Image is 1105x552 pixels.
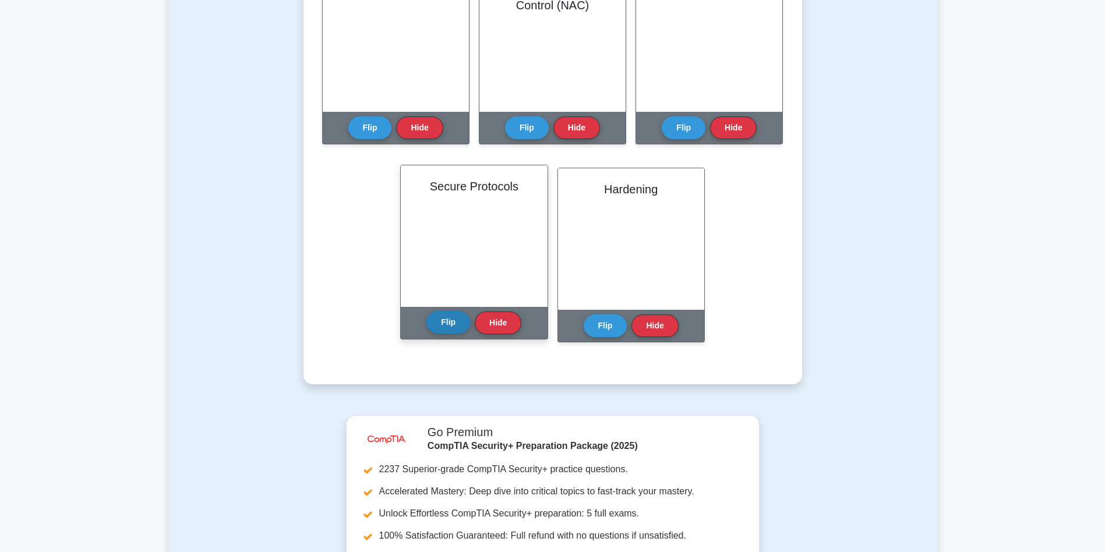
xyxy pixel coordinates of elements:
button: Flip [662,116,705,139]
h2: Hardening [572,182,690,196]
button: Hide [710,116,757,139]
button: Hide [396,116,443,139]
button: Flip [584,314,627,337]
button: Flip [348,116,392,139]
h2: Secure Protocols [415,179,533,193]
button: Hide [631,314,678,337]
button: Hide [553,116,600,139]
button: Hide [475,312,521,334]
button: Flip [505,116,549,139]
button: Flip [426,311,470,334]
